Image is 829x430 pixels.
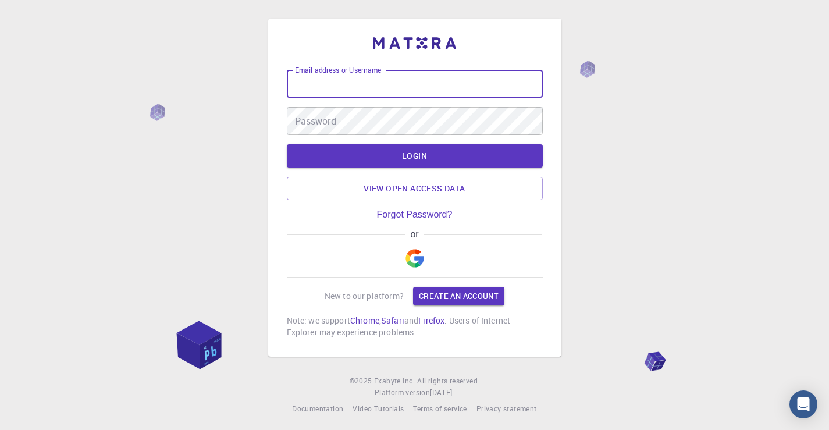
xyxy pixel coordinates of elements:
a: Video Tutorials [353,403,404,415]
a: Exabyte Inc. [374,375,415,387]
img: Google [405,249,424,268]
p: New to our platform? [325,290,404,302]
a: Firefox [418,315,444,326]
span: © 2025 [350,375,374,387]
a: Documentation [292,403,343,415]
a: Create an account [413,287,504,305]
span: [DATE] . [430,388,454,397]
a: Privacy statement [476,403,537,415]
span: Documentation [292,404,343,413]
span: Platform version [375,387,430,399]
a: [DATE]. [430,387,454,399]
label: Email address or Username [295,65,381,75]
a: Forgot Password? [377,209,453,220]
div: Open Intercom Messenger [789,390,817,418]
a: Terms of service [413,403,467,415]
button: LOGIN [287,144,543,168]
p: Note: we support , and . Users of Internet Explorer may experience problems. [287,315,543,338]
span: Exabyte Inc. [374,376,415,385]
span: Terms of service [413,404,467,413]
a: Safari [381,315,404,326]
span: or [405,229,424,240]
span: All rights reserved. [417,375,479,387]
a: Chrome [350,315,379,326]
span: Privacy statement [476,404,537,413]
span: Video Tutorials [353,404,404,413]
a: View open access data [287,177,543,200]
